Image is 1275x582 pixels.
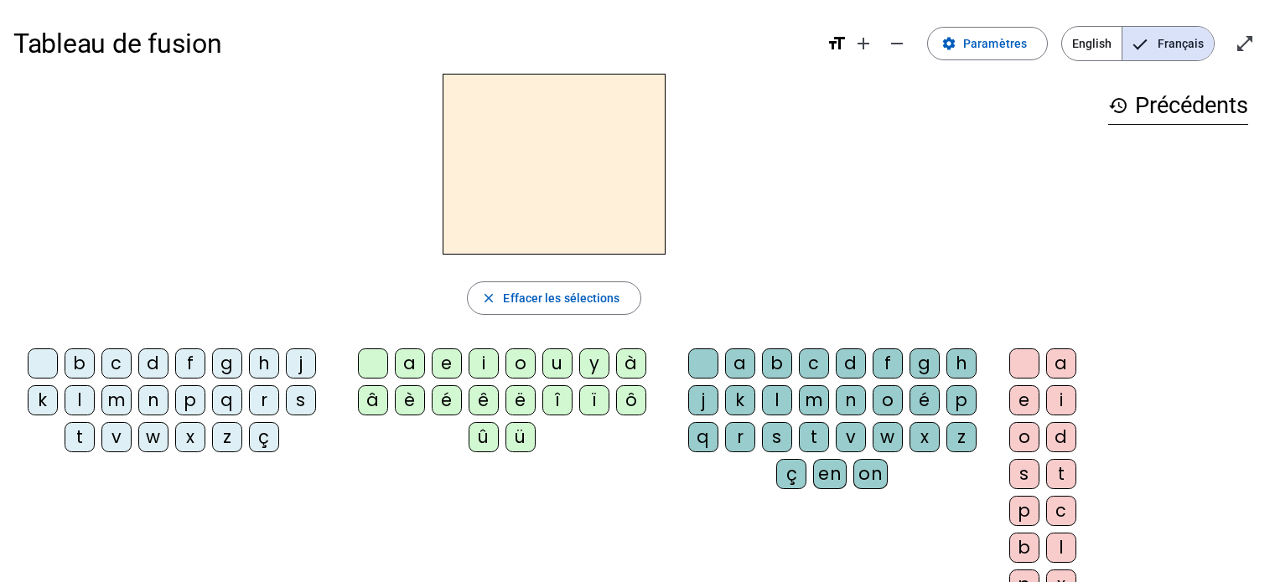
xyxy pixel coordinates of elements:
div: o [1009,422,1039,452]
div: s [286,385,316,415]
button: Effacer les sélections [467,281,640,315]
div: è [395,385,425,415]
div: w [138,422,168,452]
div: i [469,348,499,379]
div: s [1009,459,1039,489]
div: g [212,348,242,379]
div: a [725,348,755,379]
div: c [1046,496,1076,526]
div: t [65,422,95,452]
div: p [946,385,977,415]
div: v [836,422,866,452]
div: ç [776,459,806,489]
button: Entrer en plein écran [1228,27,1262,60]
div: q [688,422,718,452]
div: f [873,348,903,379]
button: Augmenter la taille de la police [847,27,880,60]
div: r [725,422,755,452]
mat-icon: open_in_full [1235,33,1255,54]
div: ç [249,422,279,452]
div: à [616,348,646,379]
div: b [65,348,95,379]
div: c [799,348,829,379]
div: b [762,348,792,379]
div: o [873,385,903,415]
mat-icon: close [481,291,496,306]
div: n [836,385,866,415]
mat-button-toggle-group: Language selection [1061,26,1215,61]
div: é [910,385,940,415]
div: s [762,422,792,452]
div: d [836,348,866,379]
div: d [1046,422,1076,452]
div: h [946,348,977,379]
div: e [1009,385,1039,415]
div: y [579,348,609,379]
div: x [910,422,940,452]
span: Français [1122,27,1214,60]
div: î [542,385,573,415]
div: a [1046,348,1076,379]
div: k [28,385,58,415]
span: Effacer les sélections [503,288,619,308]
div: k [725,385,755,415]
div: j [286,348,316,379]
div: t [1046,459,1076,489]
div: z [946,422,977,452]
div: ü [505,422,536,452]
div: u [542,348,573,379]
div: m [101,385,132,415]
mat-icon: format_size [827,33,847,54]
div: r [249,385,279,415]
mat-icon: settings [941,36,956,51]
div: û [469,422,499,452]
div: i [1046,385,1076,415]
span: Paramètres [963,33,1027,54]
div: j [688,385,718,415]
div: b [1009,533,1039,563]
div: l [1046,533,1076,563]
mat-icon: remove [887,33,907,54]
div: q [212,385,242,415]
div: l [762,385,792,415]
div: e [432,348,462,379]
div: h [249,348,279,379]
mat-icon: history [1108,95,1128,116]
button: Diminuer la taille de la police [880,27,914,60]
div: en [813,459,847,489]
mat-icon: add [853,33,873,54]
span: English [1062,27,1122,60]
div: f [175,348,205,379]
div: w [873,422,903,452]
div: ê [469,385,499,415]
div: g [910,348,940,379]
div: c [101,348,132,379]
div: â [358,385,388,415]
div: n [138,385,168,415]
div: z [212,422,242,452]
div: t [799,422,829,452]
div: m [799,385,829,415]
div: ë [505,385,536,415]
div: x [175,422,205,452]
div: l [65,385,95,415]
div: a [395,348,425,379]
h3: Précédents [1108,87,1248,125]
div: d [138,348,168,379]
div: ï [579,385,609,415]
div: p [1009,496,1039,526]
h1: Tableau de fusion [13,17,813,70]
div: ô [616,385,646,415]
div: p [175,385,205,415]
div: o [505,348,536,379]
div: v [101,422,132,452]
div: on [853,459,888,489]
button: Paramètres [927,27,1048,60]
div: é [432,385,462,415]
